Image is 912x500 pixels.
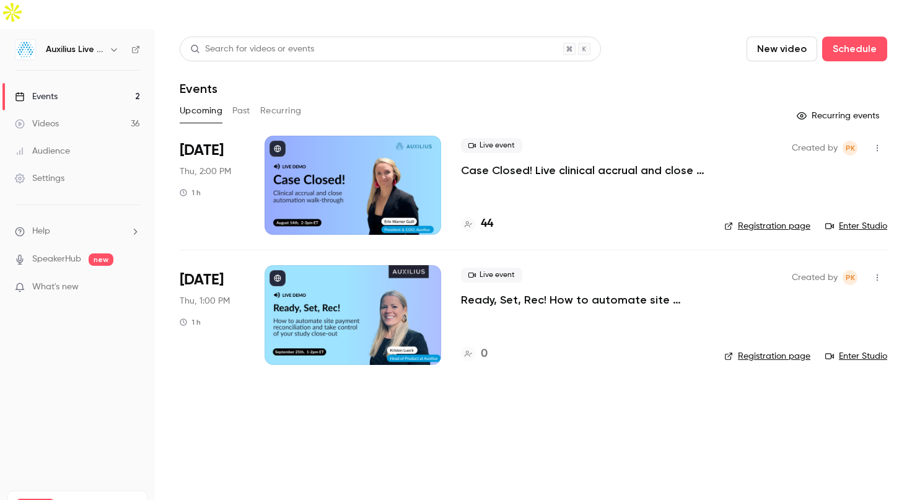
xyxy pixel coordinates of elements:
span: Thu, 2:00 PM [180,165,231,178]
button: Recurring events [791,106,887,126]
span: What's new [32,281,79,294]
div: Sep 25 Thu, 1:00 PM (America/New York) [180,265,245,364]
a: Registration page [724,220,810,232]
span: PK [846,141,855,156]
div: Search for videos or events [190,43,314,56]
div: Settings [15,172,64,185]
div: Videos [15,118,59,130]
a: Enter Studio [825,350,887,362]
span: Created by [792,270,838,285]
img: Auxilius Live Sessions [15,40,35,59]
span: new [89,253,113,266]
div: 1 h [180,188,201,198]
span: [DATE] [180,141,224,160]
div: Audience [15,145,70,157]
a: Ready, Set, Rec! How to automate site payment reconciliation and take control of your study close... [461,292,704,307]
a: Registration page [724,350,810,362]
div: Aug 14 Thu, 2:00 PM (America/New York) [180,136,245,235]
a: Enter Studio [825,220,887,232]
div: Events [15,90,58,103]
h4: 44 [481,216,493,232]
li: help-dropdown-opener [15,225,140,238]
span: Peter Kinchley [843,270,857,285]
h1: Events [180,81,217,96]
div: 1 h [180,317,201,327]
button: New video [747,37,817,61]
button: Schedule [822,37,887,61]
a: 0 [461,346,488,362]
span: Created by [792,141,838,156]
a: SpeakerHub [32,253,81,266]
button: Upcoming [180,101,222,121]
span: Help [32,225,50,238]
a: 44 [461,216,493,232]
a: Case Closed! Live clinical accrual and close walkthrough [461,163,704,178]
button: Past [232,101,250,121]
span: Live event [461,138,522,153]
span: PK [846,270,855,285]
h4: 0 [481,346,488,362]
h6: Auxilius Live Sessions [46,43,104,56]
span: [DATE] [180,270,224,290]
button: Recurring [260,101,302,121]
span: Thu, 1:00 PM [180,295,230,307]
span: Peter Kinchley [843,141,857,156]
span: Live event [461,268,522,283]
